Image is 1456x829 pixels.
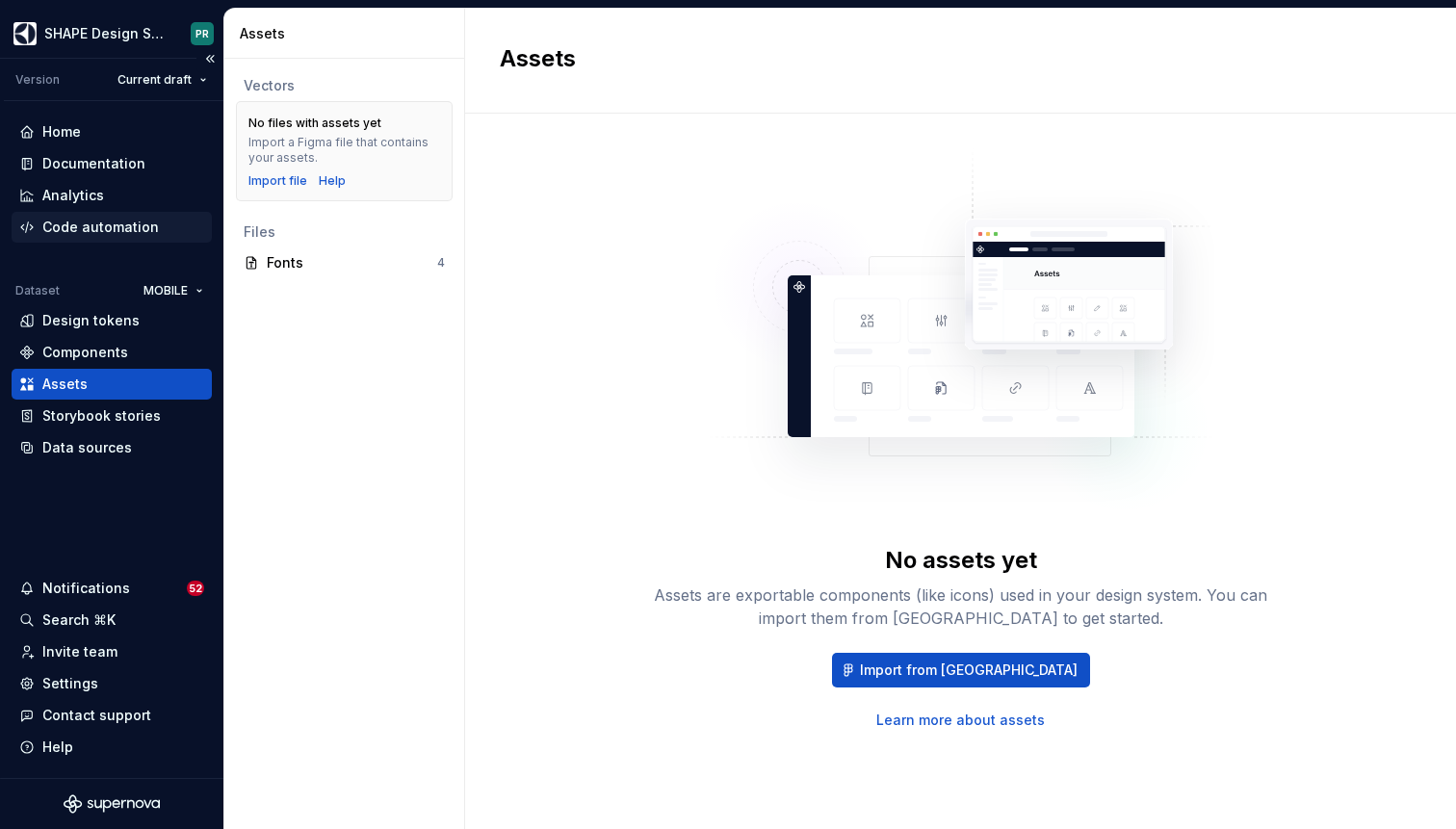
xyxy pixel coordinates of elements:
[832,653,1090,687] button: Import from [GEOGRAPHIC_DATA]
[196,45,223,72] button: Collapse sidebar
[267,253,437,272] div: Fonts
[12,668,212,699] a: Settings
[236,247,453,278] a: Fonts4
[12,401,212,431] a: Storybook stories
[42,186,104,205] div: Analytics
[12,180,212,211] a: Analytics
[187,581,204,596] span: 52
[319,173,346,189] a: Help
[42,154,145,173] div: Documentation
[42,642,117,661] div: Invite team
[244,76,445,95] div: Vectors
[42,579,130,598] div: Notifications
[12,369,212,400] a: Assets
[240,24,456,43] div: Assets
[42,610,116,630] div: Search ⌘K
[117,72,192,88] span: Current draft
[12,700,212,731] button: Contact support
[12,732,212,763] button: Help
[12,305,212,336] a: Design tokens
[42,674,98,693] div: Settings
[12,636,212,667] a: Invite team
[12,605,212,635] button: Search ⌘K
[13,22,37,45] img: 1131f18f-9b94-42a4-847a-eabb54481545.png
[653,583,1269,630] div: Assets are exportable components (like icons) used in your design system. You can import them fro...
[12,432,212,463] a: Data sources
[12,573,212,604] button: Notifications52
[12,148,212,179] a: Documentation
[64,794,160,814] svg: Supernova Logo
[500,43,1398,74] h2: Assets
[195,26,209,41] div: PR
[135,277,212,304] button: MOBILE
[42,738,73,757] div: Help
[42,438,132,457] div: Data sources
[42,406,161,426] div: Storybook stories
[15,72,60,88] div: Version
[885,545,1037,576] div: No assets yet
[248,135,440,166] div: Import a Figma file that contains your assets.
[248,116,381,131] div: No files with assets yet
[12,337,212,368] a: Components
[437,255,445,271] div: 4
[4,13,220,54] button: SHAPE Design SystemPR
[42,375,88,394] div: Assets
[143,283,188,298] span: MOBILE
[15,283,60,298] div: Dataset
[42,343,128,362] div: Components
[42,122,81,142] div: Home
[12,212,212,243] a: Code automation
[248,173,307,189] button: Import file
[42,311,140,330] div: Design tokens
[876,711,1045,730] a: Learn more about assets
[12,117,212,147] a: Home
[860,661,1078,680] span: Import from [GEOGRAPHIC_DATA]
[44,24,168,43] div: SHAPE Design System
[244,222,445,242] div: Files
[42,218,159,237] div: Code automation
[42,706,151,725] div: Contact support
[109,66,216,93] button: Current draft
